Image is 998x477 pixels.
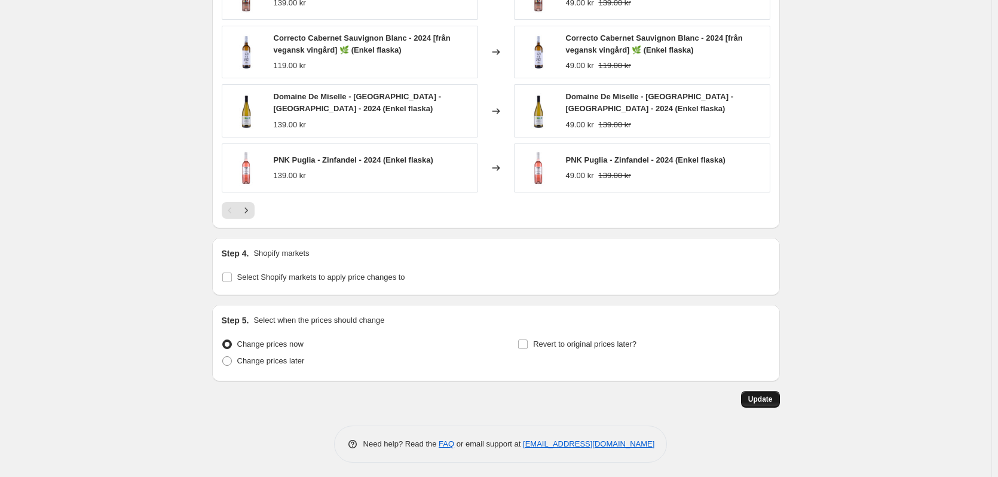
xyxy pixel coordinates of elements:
span: Change prices now [237,340,304,348]
img: DomaineDeMiselle-Colombard-GrosManseng-2024_100081_80x.jpg [228,93,264,129]
img: DomaineDeMiselle-Colombard-GrosManseng-2024_100081_80x.jpg [521,93,556,129]
img: CorrectoSauvignonBlanc-BodegasAlcardet-2023_fraveganskvingaard__vh0173_80x.jpg [228,34,264,70]
div: 49.00 kr [566,119,594,131]
strike: 139.00 kr [598,119,630,131]
h2: Step 5. [222,314,249,326]
span: PNK Puglia - Zinfandel - 2024 (Enkel flaska) [274,155,433,164]
p: Shopify markets [253,247,309,259]
a: FAQ [439,439,454,448]
img: PNKPuglia-zinfandel-2024_r1269_80x.jpg [228,150,264,186]
span: Change prices later [237,356,305,365]
span: or email support at [454,439,523,448]
div: 139.00 kr [274,119,306,131]
strike: 119.00 kr [598,60,630,72]
nav: Pagination [222,202,255,219]
span: Correcto Cabernet Sauvignon Blanc - 2024 [från vegansk vingård] 🌿 (Enkel flaska) [274,33,451,54]
div: 119.00 kr [274,60,306,72]
div: 49.00 kr [566,60,594,72]
span: PNK Puglia - Zinfandel - 2024 (Enkel flaska) [566,155,725,164]
img: CorrectoSauvignonBlanc-BodegasAlcardet-2023_fraveganskvingaard__vh0173_80x.jpg [521,34,556,70]
button: Update [741,391,780,408]
div: 49.00 kr [566,170,594,182]
p: Select when the prices should change [253,314,384,326]
h2: Step 4. [222,247,249,259]
div: 139.00 kr [274,170,306,182]
span: Update [748,395,773,404]
img: PNKPuglia-zinfandel-2024_r1269_80x.jpg [521,150,556,186]
span: Revert to original prices later? [533,340,636,348]
a: [EMAIL_ADDRESS][DOMAIN_NAME] [523,439,654,448]
strike: 139.00 kr [598,170,630,182]
button: Next [238,202,255,219]
span: Correcto Cabernet Sauvignon Blanc - 2024 [från vegansk vingård] 🌿 (Enkel flaska) [566,33,743,54]
span: Domaine De Miselle - [GEOGRAPHIC_DATA] - [GEOGRAPHIC_DATA] - 2024 (Enkel flaska) [566,92,734,113]
span: Select Shopify markets to apply price changes to [237,273,405,282]
span: Need help? Read the [363,439,439,448]
span: Domaine De Miselle - [GEOGRAPHIC_DATA] - [GEOGRAPHIC_DATA] - 2024 (Enkel flaska) [274,92,442,113]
